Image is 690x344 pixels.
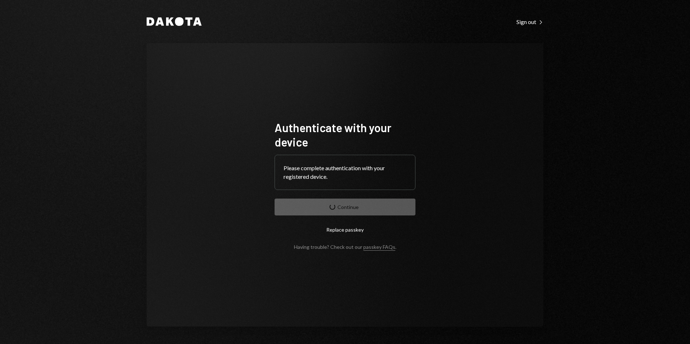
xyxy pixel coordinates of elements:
[275,120,415,149] h1: Authenticate with your device
[284,164,406,181] div: Please complete authentication with your registered device.
[294,244,396,250] div: Having trouble? Check out our .
[516,18,543,25] a: Sign out
[275,221,415,238] button: Replace passkey
[363,244,395,251] a: passkey FAQs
